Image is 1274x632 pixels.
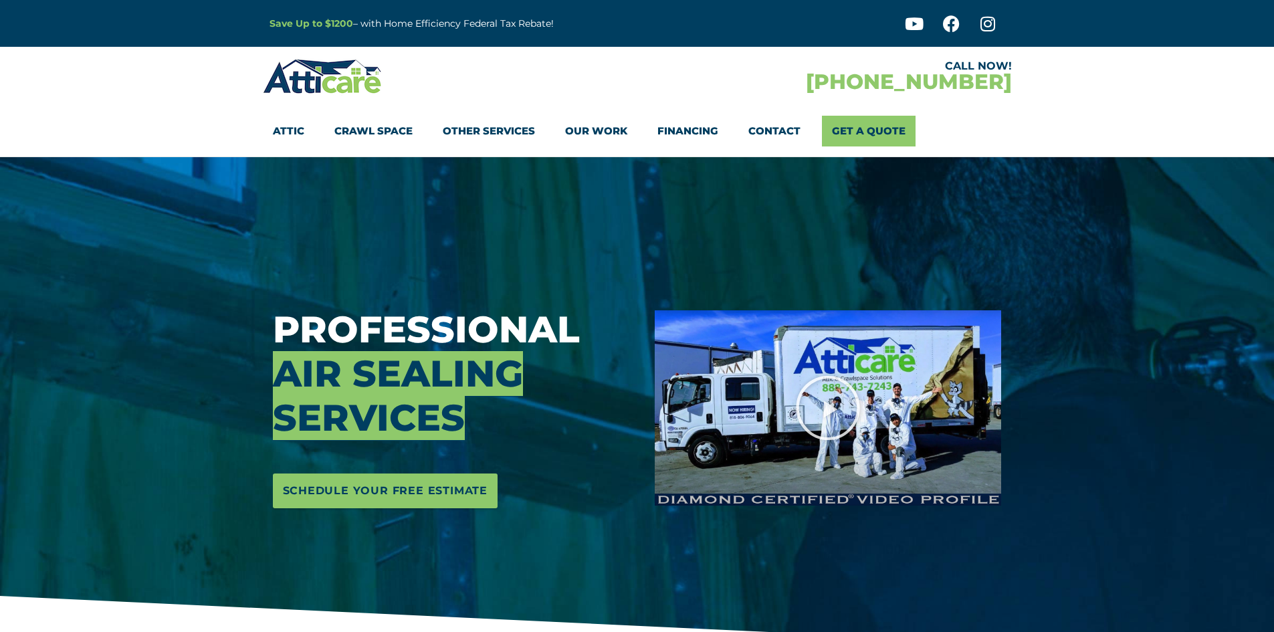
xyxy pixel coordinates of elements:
[822,116,916,146] a: Get A Quote
[334,116,413,146] a: Crawl Space
[273,116,304,146] a: Attic
[273,473,498,508] a: Schedule Your Free Estimate
[443,116,535,146] a: Other Services
[657,116,718,146] a: Financing
[270,17,353,29] a: Save Up to $1200
[637,61,1012,72] div: CALL NOW!
[270,16,703,31] p: – with Home Efficiency Federal Tax Rebate!
[794,375,861,441] div: Play Video
[273,308,635,440] h3: Professional
[273,351,523,440] span: Air Sealing Services
[565,116,627,146] a: Our Work
[273,116,1002,146] nav: Menu
[283,480,488,502] span: Schedule Your Free Estimate
[748,116,801,146] a: Contact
